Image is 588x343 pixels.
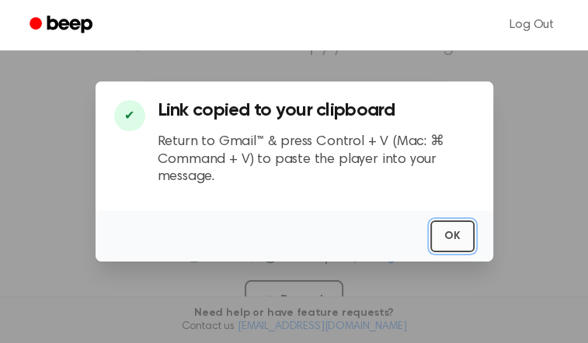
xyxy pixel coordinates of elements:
[158,133,475,186] p: Return to Gmail™ & press Control + V (Mac: ⌘ Command + V) to paste the player into your message.
[158,100,475,121] h3: Link copied to your clipboard
[430,220,475,252] button: OK
[19,10,106,40] a: Beep
[114,100,145,131] div: ✔
[494,6,569,43] a: Log Out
